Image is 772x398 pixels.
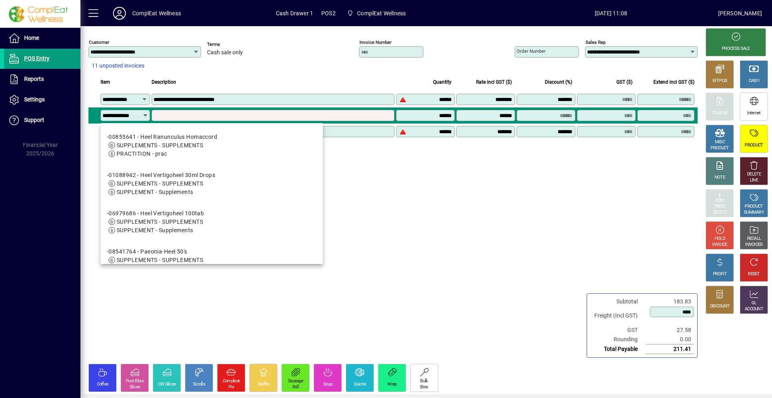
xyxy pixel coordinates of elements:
[24,55,49,62] span: POS Entry
[713,271,727,277] div: PROFIT
[590,306,646,326] td: Freight (Incl GST)
[152,78,176,87] span: Description
[24,35,39,41] span: Home
[745,204,763,210] div: PRODUCT
[117,257,203,263] span: SUPPLEMENTS - SUPPLEMENTS
[97,382,109,388] div: Coffee
[745,306,763,312] div: ACCOUNT
[24,76,44,82] span: Reports
[107,209,204,218] div: -06979686 - Heel Vertigoheel 100tab
[646,326,694,335] td: 27.58
[258,382,269,388] div: Muffin
[653,78,694,87] span: Extend incl GST ($)
[117,227,193,233] span: SUPPLEMENT - Supplements
[433,78,452,87] span: Quantity
[101,78,110,87] span: Item
[132,7,181,20] div: ComplEat Wellness
[748,271,760,277] div: RESET
[545,78,572,87] span: Discount (%)
[747,110,760,116] div: Internet
[357,7,406,20] span: ComplEat Wellness
[88,59,148,73] button: 11 unposted invoices
[117,189,193,195] span: SUPPLEMENT - Supplements
[117,151,167,157] span: PRACTITION - prac
[646,297,694,306] td: 183.83
[420,378,428,384] div: Bulk
[117,142,203,148] span: SUPPLEMENTS - SUPPLEMENTS
[228,384,234,390] div: Pie
[276,7,313,20] span: Cash Drawer 1
[344,6,409,21] span: ComplEat Wellness
[747,236,761,242] div: RECALL
[101,241,323,279] mat-option: -08541764 - Paeonia-Heel 50's
[101,203,323,241] mat-option: -06979686 - Heel Vertigoheel 100tab
[126,378,144,384] div: Pure Bliss
[292,384,299,390] div: Roll
[4,69,80,89] a: Reports
[420,384,428,390] div: Bins
[750,177,758,184] div: LINE
[107,133,217,141] div: -00855641 - Heel Ranunculus Homaccord
[710,303,729,309] div: DISCOUNT
[4,110,80,130] a: Support
[751,300,757,306] div: GL
[715,175,725,181] div: NOTE
[585,39,606,45] mat-label: Sales rep
[117,180,203,187] span: SUPPLEMENTS - SUPPLEMENTS
[646,335,694,344] td: 0.00
[158,382,176,388] div: CW Slices
[590,297,646,306] td: Subtotal
[107,247,203,256] div: -08541764 - Paeonia-Heel 50's
[712,78,727,84] div: EFTPOS
[646,344,694,354] td: 211.41
[590,344,646,354] td: Total Payable
[107,171,215,179] div: -01088942 - Heel Vertigoheel 30ml Drops
[288,378,303,384] div: Sausage
[504,7,718,20] span: [DATE] 11:08
[476,78,512,87] span: Rate incl GST ($)
[101,165,323,203] mat-option: -01088942 - Heel Vertigoheel 30ml Drops
[715,236,725,242] div: HOLD
[710,145,729,151] div: PRODUCT
[354,382,366,388] div: Quiche
[747,171,761,177] div: DELETE
[107,6,132,21] button: Profile
[713,210,727,216] div: SELECT
[744,210,764,216] div: SUMMARY
[4,28,80,48] a: Home
[223,378,240,384] div: Compleat
[4,90,80,110] a: Settings
[207,42,255,47] span: Terms
[92,62,144,70] span: 11 unposted invoices
[715,204,725,210] div: PRICE
[590,326,646,335] td: GST
[193,382,205,388] div: Scrolls
[722,46,750,52] div: PROCESS SALE
[101,126,323,165] mat-option: -00855641 - Heel Ranunculus Homaccord
[712,242,727,248] div: INVOICE
[359,39,392,45] mat-label: Invoice number
[117,219,203,225] span: SUPPLEMENTS - SUPPLEMENTS
[387,382,396,388] div: Wrap
[718,7,762,20] div: [PERSON_NAME]
[129,384,140,390] div: Slices
[321,7,336,20] span: POS2
[590,335,646,344] td: Rounding
[24,96,45,103] span: Settings
[749,78,759,84] div: CASH
[207,49,243,56] span: Cash sale only
[89,39,109,45] mat-label: Customer
[517,48,546,54] mat-label: Order number
[745,142,763,148] div: PRODUCT
[715,139,725,145] div: MISC
[712,110,728,116] div: CHARGE
[616,78,632,87] span: GST ($)
[24,117,44,123] span: Support
[323,382,332,388] div: Soup
[745,242,762,248] div: INVOICES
